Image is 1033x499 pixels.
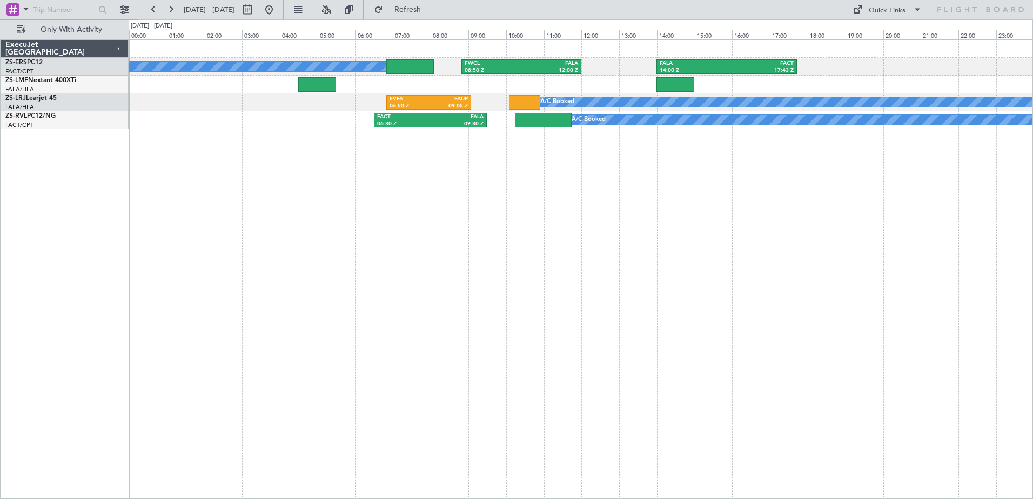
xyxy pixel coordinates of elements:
div: FAUP [429,96,468,103]
div: A/C Booked [572,112,606,128]
input: Trip Number [33,2,95,18]
div: 14:00 [657,30,695,39]
div: 15:00 [695,30,733,39]
button: Only With Activity [12,21,117,38]
div: 01:00 [167,30,205,39]
div: 16:00 [732,30,770,39]
div: 22:00 [958,30,996,39]
div: 09:05 Z [429,103,468,110]
div: 18:00 [808,30,846,39]
a: FACT/CPT [5,68,33,76]
div: 17:00 [770,30,808,39]
div: FWCL [465,60,521,68]
div: 04:00 [280,30,318,39]
div: [DATE] - [DATE] [131,22,172,31]
div: 06:50 Z [390,103,429,110]
a: ZS-RVLPC12/NG [5,113,56,119]
a: FALA/HLA [5,85,34,93]
div: 09:30 Z [430,120,484,128]
span: ZS-ERS [5,59,27,66]
span: Only With Activity [28,26,114,33]
span: ZS-LMF [5,77,28,84]
div: 10:00 [506,30,544,39]
div: 06:00 [355,30,393,39]
a: ZS-ERSPC12 [5,59,43,66]
div: 06:30 Z [377,120,431,128]
div: FACT [377,113,431,121]
div: 12:00 [581,30,619,39]
span: ZS-LRJ [5,95,26,102]
div: 02:00 [205,30,243,39]
div: 14:00 Z [660,67,727,75]
button: Refresh [369,1,434,18]
div: 11:00 [544,30,582,39]
div: 21:00 [921,30,958,39]
div: 00:00 [129,30,167,39]
div: 08:50 Z [465,67,521,75]
div: 12:00 Z [521,67,578,75]
div: 08:00 [431,30,468,39]
div: 03:00 [242,30,280,39]
span: ZS-RVL [5,113,27,119]
a: ZS-LMFNextant 400XTi [5,77,76,84]
a: FACT/CPT [5,121,33,129]
div: FALA [521,60,578,68]
div: 07:00 [393,30,431,39]
div: 20:00 [883,30,921,39]
div: 17:43 Z [727,67,794,75]
a: ZS-LRJLearjet 45 [5,95,57,102]
div: FALA [430,113,484,121]
div: 09:00 [468,30,506,39]
div: A/C Booked [540,94,574,110]
div: 05:00 [318,30,355,39]
a: FALA/HLA [5,103,34,111]
div: FACT [727,60,794,68]
div: FALA [660,60,727,68]
span: [DATE] - [DATE] [184,5,234,15]
div: 19:00 [846,30,883,39]
span: Refresh [385,6,431,14]
div: 13:00 [619,30,657,39]
div: FVFA [390,96,429,103]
